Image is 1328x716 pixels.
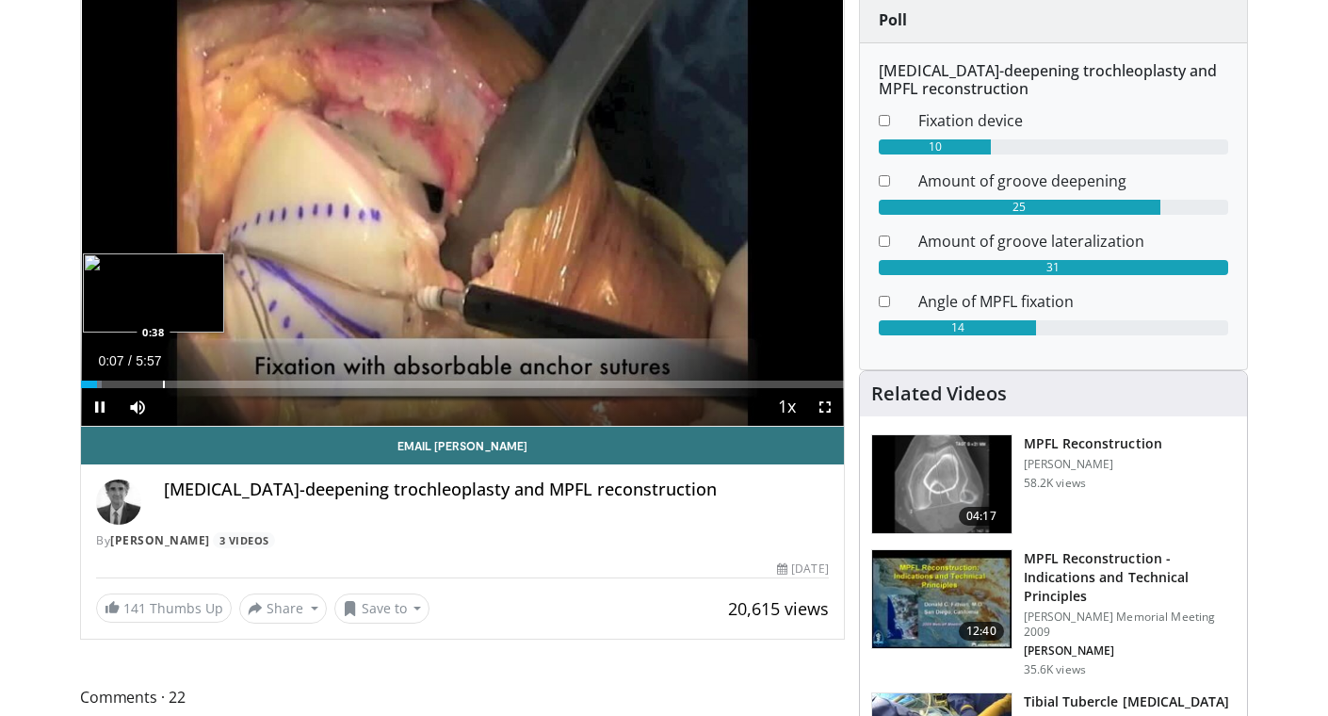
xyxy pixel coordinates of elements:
[728,597,829,620] span: 20,615 views
[879,9,907,30] strong: Poll
[96,532,829,549] div: By
[96,480,141,525] img: Avatar
[769,388,806,426] button: Playback Rate
[80,685,845,709] span: Comments 22
[959,622,1004,641] span: 12:40
[904,109,1242,132] dd: Fixation device
[334,594,430,624] button: Save to
[1024,643,1236,659] p: [PERSON_NAME]
[904,170,1242,192] dd: Amount of groove deepening
[239,594,327,624] button: Share
[136,353,161,368] span: 5:57
[1024,549,1236,606] h3: MPFL Reconstruction - Indications and Technical Principles
[81,388,119,426] button: Pause
[777,561,828,578] div: [DATE]
[119,388,156,426] button: Mute
[96,594,232,623] a: 141 Thumbs Up
[110,532,210,548] a: [PERSON_NAME]
[879,62,1228,98] h6: [MEDICAL_DATA]-deepening trochleoplasty and MPFL reconstruction
[128,353,132,368] span: /
[164,480,829,500] h4: [MEDICAL_DATA]-deepening trochleoplasty and MPFL reconstruction
[1024,476,1086,491] p: 58.2K views
[879,260,1228,275] div: 31
[904,230,1242,252] dd: Amount of groove lateralization
[879,320,1037,335] div: 14
[83,253,224,333] img: image.jpeg
[806,388,844,426] button: Fullscreen
[879,200,1160,215] div: 25
[872,550,1012,648] img: 642458_3.png.150x105_q85_crop-smart_upscale.jpg
[871,434,1236,534] a: 04:17 MPFL Reconstruction [PERSON_NAME] 58.2K views
[213,532,275,548] a: 3 Videos
[871,382,1007,405] h4: Related Videos
[904,290,1242,313] dd: Angle of MPFL fixation
[1024,434,1162,453] h3: MPFL Reconstruction
[81,381,844,388] div: Progress Bar
[879,139,992,155] div: 10
[1024,457,1162,472] p: [PERSON_NAME]
[1024,662,1086,677] p: 35.6K views
[872,435,1012,533] img: 38434_0000_3.png.150x105_q85_crop-smart_upscale.jpg
[81,427,844,464] a: Email [PERSON_NAME]
[871,549,1236,677] a: 12:40 MPFL Reconstruction - Indications and Technical Principles [PERSON_NAME] Memorial Meeting 2...
[123,599,146,617] span: 141
[1024,610,1236,640] p: [PERSON_NAME] Memorial Meeting 2009
[959,507,1004,526] span: 04:17
[98,353,123,368] span: 0:07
